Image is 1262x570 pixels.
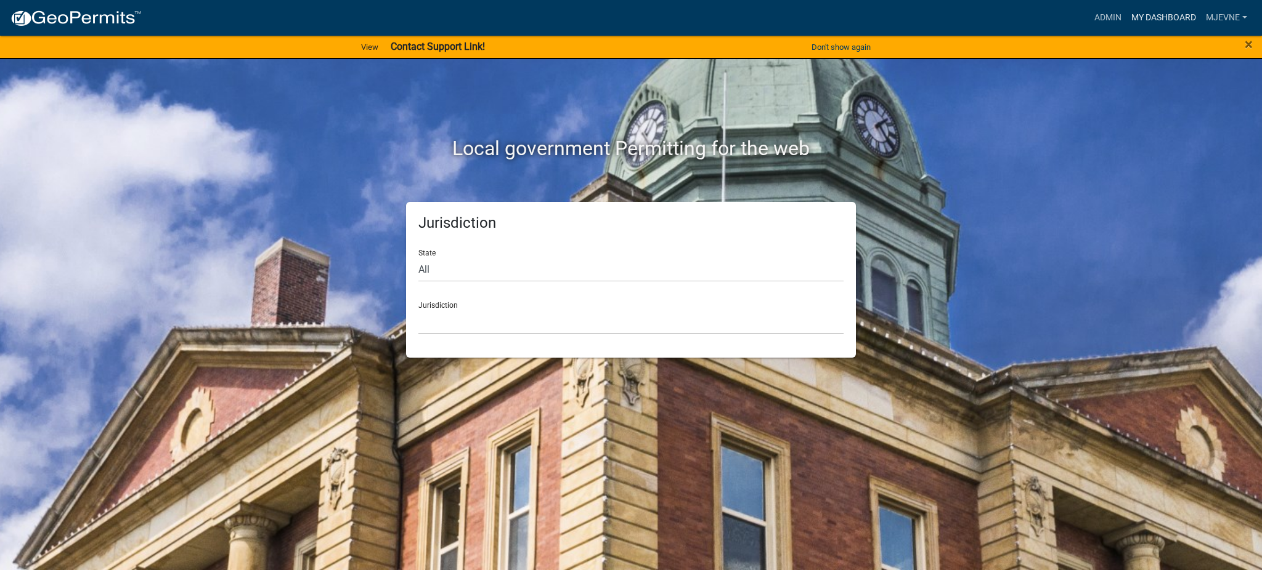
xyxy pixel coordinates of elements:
button: Don't show again [807,37,876,57]
button: Close [1245,37,1253,52]
strong: Contact Support Link! [391,41,485,52]
h2: Local government Permitting for the web [289,137,973,160]
a: View [356,37,383,57]
span: × [1245,36,1253,53]
h5: Jurisdiction [418,214,844,232]
a: My Dashboard [1126,6,1201,30]
a: MJevne [1201,6,1252,30]
a: Admin [1089,6,1126,30]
